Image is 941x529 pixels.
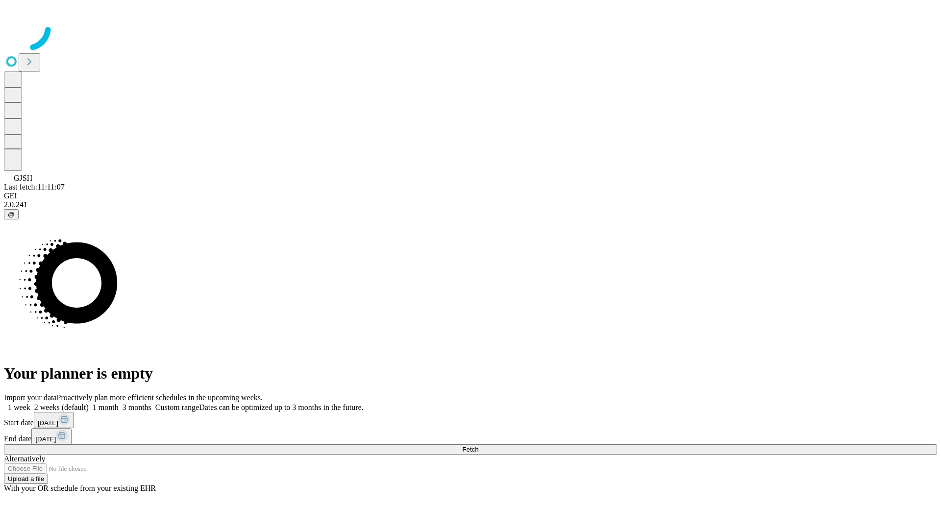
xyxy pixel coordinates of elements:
[155,403,199,411] span: Custom range
[4,474,48,484] button: Upload a file
[4,393,57,402] span: Import your data
[14,174,32,182] span: GJSH
[123,403,151,411] span: 3 months
[34,412,74,428] button: [DATE]
[4,364,937,383] h1: Your planner is empty
[38,419,58,427] span: [DATE]
[8,211,15,218] span: @
[462,446,478,453] span: Fetch
[4,428,937,444] div: End date
[4,183,65,191] span: Last fetch: 11:11:07
[4,455,45,463] span: Alternatively
[4,200,937,209] div: 2.0.241
[4,444,937,455] button: Fetch
[34,403,89,411] span: 2 weeks (default)
[31,428,72,444] button: [DATE]
[8,403,30,411] span: 1 week
[4,484,156,492] span: With your OR schedule from your existing EHR
[93,403,119,411] span: 1 month
[4,192,937,200] div: GEI
[4,209,19,219] button: @
[4,412,937,428] div: Start date
[199,403,363,411] span: Dates can be optimized up to 3 months in the future.
[57,393,263,402] span: Proactively plan more efficient schedules in the upcoming weeks.
[35,435,56,443] span: [DATE]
